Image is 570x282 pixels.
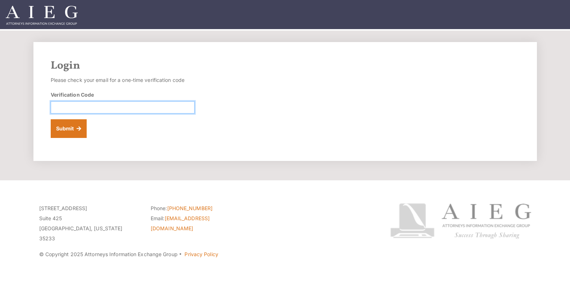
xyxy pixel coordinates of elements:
[179,254,182,258] span: ·
[151,203,251,213] li: Phone:
[390,203,531,239] img: Attorneys Information Exchange Group logo
[39,249,363,259] p: © Copyright 2025 Attorneys Information Exchange Group
[184,251,218,257] a: Privacy Policy
[6,6,78,25] img: Attorneys Information Exchange Group
[51,75,195,85] p: Please check your email for a one-time verification code
[51,59,520,72] h2: Login
[39,203,140,244] p: [STREET_ADDRESS] Suite 425 [GEOGRAPHIC_DATA], [US_STATE] 35233
[151,213,251,234] li: Email:
[51,91,94,98] label: Verification Code
[51,119,87,138] button: Submit
[167,205,213,211] a: [PHONE_NUMBER]
[151,215,210,231] a: [EMAIL_ADDRESS][DOMAIN_NAME]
